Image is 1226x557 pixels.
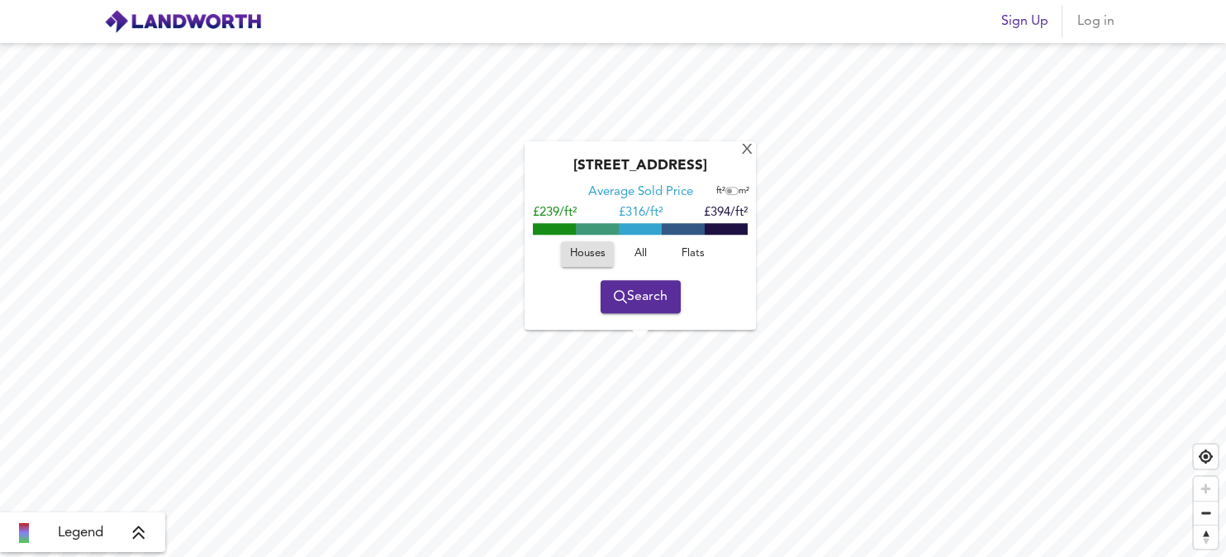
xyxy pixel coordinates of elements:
[704,207,748,219] span: £394/ft²
[561,241,614,267] button: Houses
[588,184,693,201] div: Average Sold Price
[1194,501,1218,525] button: Zoom out
[58,523,103,543] span: Legend
[716,187,725,196] span: ft²
[619,207,663,219] span: £ 316/ft²
[104,9,262,34] img: logo
[1194,502,1218,525] span: Zoom out
[740,143,754,159] div: X
[569,245,606,264] span: Houses
[671,245,715,264] span: Flats
[1194,445,1218,469] button: Find my location
[1194,526,1218,549] span: Reset bearing to north
[1001,10,1048,33] span: Sign Up
[618,245,663,264] span: All
[533,158,748,184] div: [STREET_ADDRESS]
[601,280,681,313] button: Search
[1069,5,1122,38] button: Log in
[1194,525,1218,549] button: Reset bearing to north
[614,241,667,267] button: All
[1076,10,1115,33] span: Log in
[995,5,1055,38] button: Sign Up
[614,285,668,308] span: Search
[1194,477,1218,501] button: Zoom in
[667,241,720,267] button: Flats
[739,187,749,196] span: m²
[533,207,577,219] span: £239/ft²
